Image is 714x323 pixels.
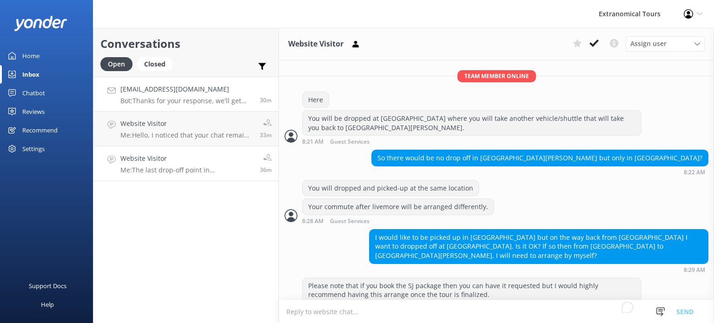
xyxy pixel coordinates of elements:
div: Sep 26 2025 05:29pm (UTC -07:00) America/Tijuana [369,266,708,273]
div: Inbox [22,65,40,84]
div: You will dropped and picked-up at the same location [303,180,479,196]
div: Help [41,295,54,314]
span: Guest Services [330,139,370,145]
p: Bot: Thanks for your response, we'll get back to you as soon as we can during opening hours. [120,97,253,105]
strong: 8:28 AM [302,218,324,224]
a: Open [100,59,137,69]
span: Sep 26 2025 05:57pm (UTC -07:00) America/Tijuana [260,131,271,139]
strong: 8:21 AM [302,139,324,145]
span: Team member online [457,70,536,82]
textarea: To enrich screen reader interactions, please activate Accessibility in Grammarly extension settings [279,300,714,323]
div: So there would be no drop off in [GEOGRAPHIC_DATA][PERSON_NAME] but only in [GEOGRAPHIC_DATA]? [372,150,708,166]
div: Reviews [22,102,45,121]
div: Here [303,92,329,108]
div: Sep 26 2025 05:22pm (UTC -07:00) America/Tijuana [371,169,708,175]
div: Home [22,46,40,65]
div: Open [100,57,132,71]
div: Sep 26 2025 05:21pm (UTC -07:00) America/Tijuana [302,138,641,145]
p: Me: The last drop-off point in [GEOGRAPHIC_DATA] is livermore. [120,166,253,174]
div: Your commute after livemore will be arranged differently. [303,199,494,215]
span: Sep 26 2025 05:54pm (UTC -07:00) America/Tijuana [260,166,271,174]
div: Chatbot [22,84,45,102]
span: Sep 26 2025 06:00pm (UTC -07:00) America/Tijuana [260,96,271,104]
h4: Website Visitor [120,119,253,129]
a: Closed [137,59,177,69]
div: You will be dropped at [GEOGRAPHIC_DATA] where you will take another vehicle/shuttle that will ta... [303,111,641,135]
h4: Website Visitor [120,153,253,164]
p: Me: Hello, I noticed that your chat remains open, but inactive. I will close this live chat for n... [120,131,253,139]
img: yonder-white-logo.png [14,16,67,31]
div: Please note that if you book the SJ package then you can have it requested but I would highly rec... [303,278,641,303]
h2: Conversations [100,35,271,53]
div: I would like to be picked up in [GEOGRAPHIC_DATA] but on the way back from [GEOGRAPHIC_DATA] I wa... [370,230,708,264]
div: Closed [137,57,172,71]
a: Website VisitorMe:Hello, I noticed that your chat remains open, but inactive. I will close this l... [93,112,278,146]
div: Support Docs [29,277,66,295]
h4: [EMAIL_ADDRESS][DOMAIN_NAME] [120,84,253,94]
strong: 8:22 AM [684,170,705,175]
a: [EMAIL_ADDRESS][DOMAIN_NAME]Bot:Thanks for your response, we'll get back to you as soon as we can... [93,77,278,112]
span: Assign user [630,39,667,49]
div: Settings [22,139,45,158]
span: Guest Services [330,218,370,224]
h3: Website Visitor [288,38,344,50]
div: Recommend [22,121,58,139]
div: Assign User [626,36,705,51]
div: Sep 26 2025 05:28pm (UTC -07:00) America/Tijuana [302,218,494,224]
a: Website VisitorMe:The last drop-off point in [GEOGRAPHIC_DATA] is livermore.36m [93,146,278,181]
strong: 8:29 AM [684,267,705,273]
